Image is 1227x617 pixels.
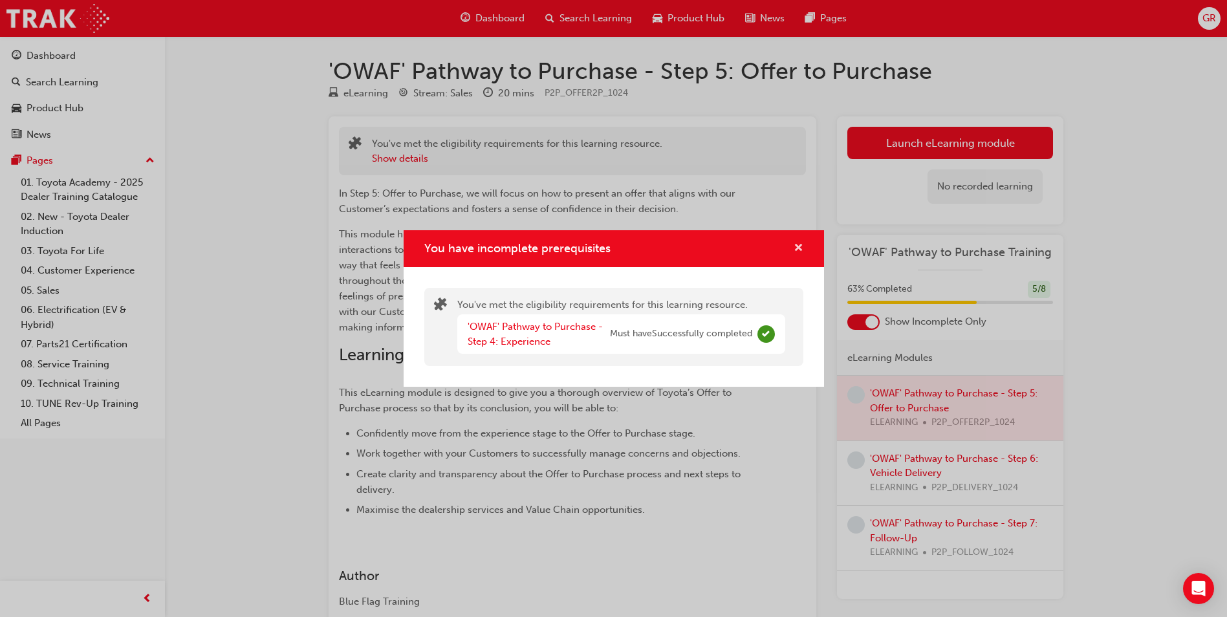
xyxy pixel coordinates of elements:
[1183,573,1214,604] div: Open Intercom Messenger
[794,243,803,255] span: cross-icon
[757,325,775,343] span: Complete
[610,327,752,341] span: Must have Successfully completed
[457,298,785,357] div: You've met the eligibility requirements for this learning resource.
[794,241,803,257] button: cross-icon
[468,321,603,347] a: 'OWAF' Pathway to Purchase - Step 4: Experience
[424,241,611,255] span: You have incomplete prerequisites
[404,230,824,387] div: You have incomplete prerequisites
[434,299,447,314] span: puzzle-icon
